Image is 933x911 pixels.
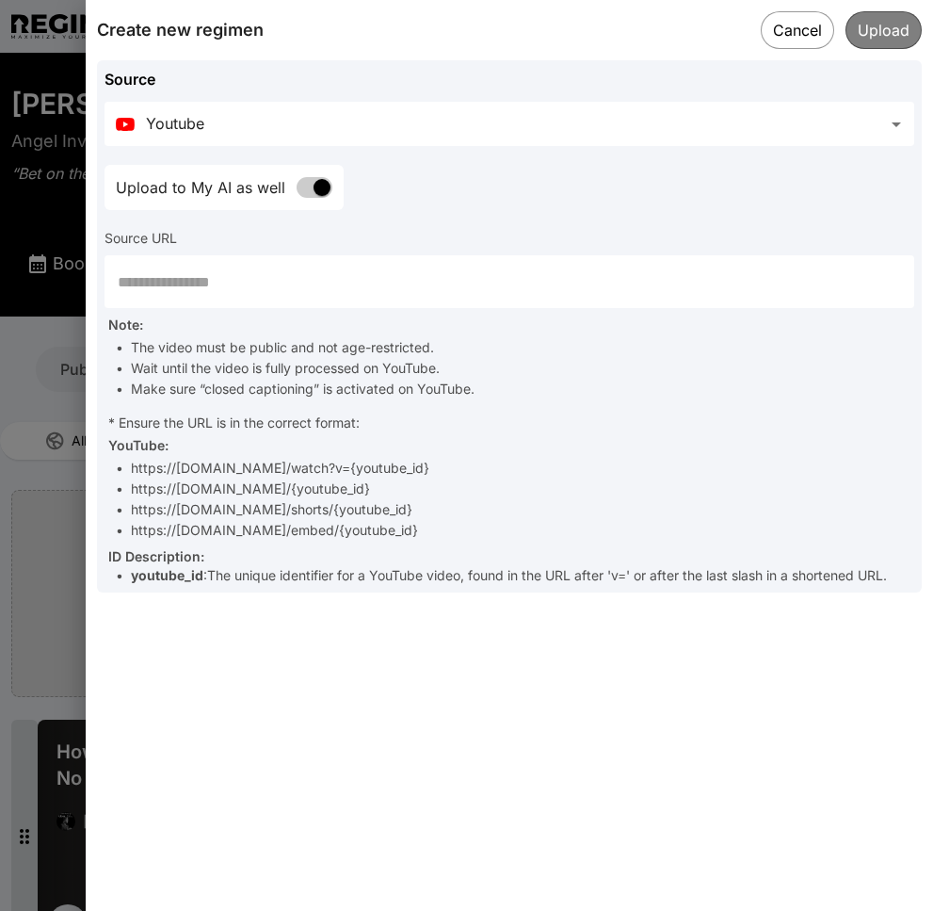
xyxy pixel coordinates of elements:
div: YouTube : [108,436,914,455]
div: https://[DOMAIN_NAME]/watch?v={youtube_id} [131,459,429,478]
div: • [116,359,123,378]
div: * Ensure the URL is in the correct format: [108,399,914,432]
div: • [116,480,123,498]
div: Note: [108,316,914,334]
div: : [131,566,887,585]
div: The video must be public and not age-restricted. [131,338,434,357]
div: Make sure “closed captioning” is activated on YouTube. [131,380,475,399]
span: youtube_id [131,567,203,583]
div: Source [105,68,914,102]
div: Source URL [105,229,914,255]
div: https://[DOMAIN_NAME]/shorts/{youtube_id} [131,500,412,519]
div: • [116,566,123,585]
span: Create new regimen [97,20,264,40]
span: The unique identifier for a YouTube video, found in the URL after 'v=' or after the last slash in... [207,567,887,583]
div: • [116,459,123,478]
div: Source [105,102,914,146]
div: • [116,380,123,399]
div: https://[DOMAIN_NAME]/{youtube_id} [131,480,370,498]
button: Cancel [761,11,834,49]
div: • [116,338,123,357]
div: • [116,521,123,540]
span: ID Description: [108,548,204,564]
div: Wait until the video is fully processed on YouTube. [131,359,440,378]
div: • [116,500,123,519]
button: Upload [845,11,922,49]
img: Youtube [116,115,135,134]
div: https://[DOMAIN_NAME]/embed/{youtube_id} [131,521,418,540]
div: Youtube [146,113,204,135]
span: Upload to My AI as well [116,176,285,199]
